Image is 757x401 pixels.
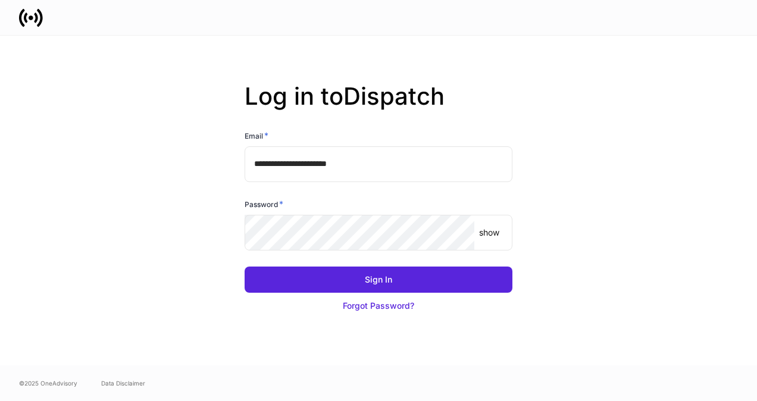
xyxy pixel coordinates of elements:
button: Sign In [245,267,512,293]
h6: Password [245,198,283,210]
p: show [479,227,499,239]
h2: Log in to Dispatch [245,82,512,130]
a: Data Disclaimer [101,378,145,388]
button: Forgot Password? [245,293,512,319]
span: © 2025 OneAdvisory [19,378,77,388]
h6: Email [245,130,268,142]
div: Forgot Password? [343,300,414,312]
div: Sign In [365,274,392,286]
